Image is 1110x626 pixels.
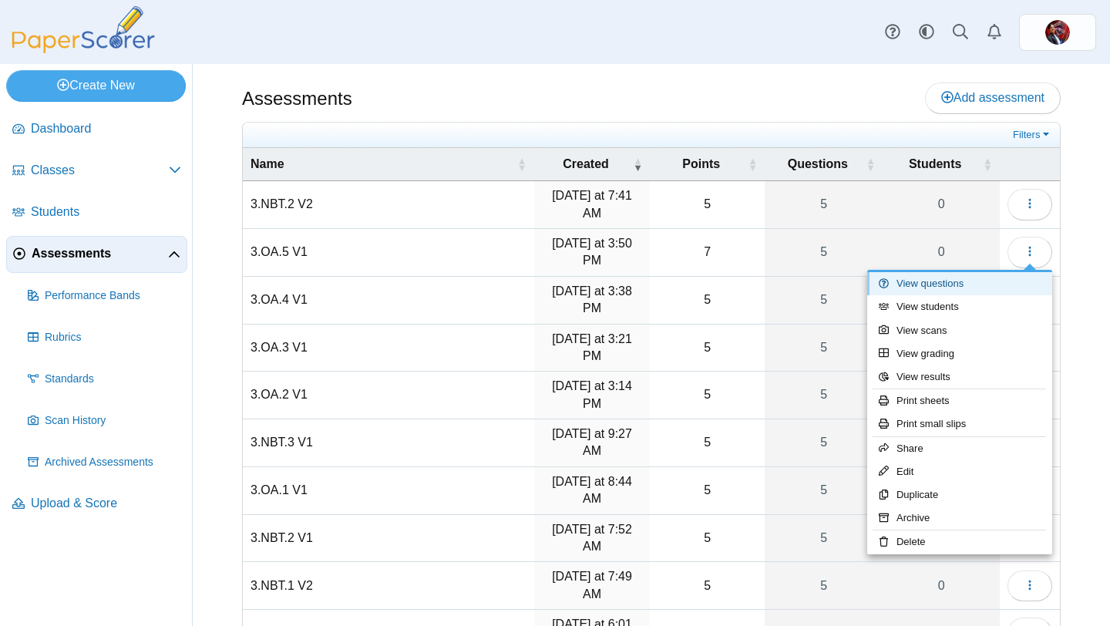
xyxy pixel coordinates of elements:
span: Classes [31,162,169,179]
time: Oct 6, 2025 at 8:44 AM [552,475,632,505]
img: ps.yyrSfKExD6VWH9yo [1045,20,1070,45]
td: 3.NBT.2 V1 [243,515,534,563]
a: Share [867,437,1052,460]
a: Duplicate [867,483,1052,507]
time: Oct 6, 2025 at 3:14 PM [552,379,632,409]
a: PaperScorer [6,42,160,56]
span: Students [31,204,181,220]
a: 5 [765,419,883,466]
a: Create New [6,70,186,101]
td: 7 [650,229,765,277]
td: 3.NBT.1 V2 [243,562,534,610]
td: 3.NBT.2 V2 [243,181,534,229]
span: Students : Activate to sort [983,156,992,172]
span: Students [890,156,980,173]
span: Upload & Score [31,495,181,512]
span: Scan History [45,413,181,429]
span: Archived Assessments [45,455,181,470]
a: 5 [765,372,883,419]
a: Filters [1009,127,1056,143]
a: ps.yyrSfKExD6VWH9yo [1019,14,1096,51]
a: 5 [765,229,883,276]
a: 5 [765,325,883,372]
span: Assessments [32,245,168,262]
a: Archived Assessments [22,444,187,481]
a: 5 [765,562,883,609]
span: Points [658,156,745,173]
span: Points : Activate to sort [748,156,757,172]
time: Oct 6, 2025 at 3:38 PM [552,284,632,315]
span: Questions [772,156,863,173]
a: View questions [867,272,1052,295]
h1: Assessments [242,86,352,112]
a: 5 [765,515,883,562]
a: Rubrics [22,319,187,356]
a: View scans [867,319,1052,342]
a: Print small slips [867,412,1052,436]
a: Standards [22,361,187,398]
time: Oct 3, 2025 at 7:49 AM [552,570,632,600]
td: 3.OA.3 V1 [243,325,534,372]
time: Oct 6, 2025 at 3:50 PM [552,237,632,267]
a: 0 [883,562,1000,609]
a: 5 [765,277,883,324]
td: 5 [650,277,765,325]
span: Name : Activate to sort [517,156,526,172]
td: 3.NBT.3 V1 [243,419,534,467]
span: Standards [45,372,181,387]
td: 5 [650,181,765,229]
td: 3.OA.4 V1 [243,277,534,325]
a: Print sheets [867,389,1052,412]
span: Add assessment [941,91,1044,104]
a: View students [867,295,1052,318]
a: Edit [867,460,1052,483]
a: View grading [867,342,1052,365]
a: Dashboard [6,111,187,148]
a: 5 [765,467,883,514]
td: 3.OA.1 V1 [243,467,534,515]
span: Performance Bands [45,288,181,304]
a: 0 [883,229,1000,276]
td: 5 [650,419,765,467]
a: View results [867,365,1052,389]
span: Created : Activate to remove sorting [633,156,642,172]
a: 5 [765,181,883,228]
span: Greg Mullen [1045,20,1070,45]
a: Classes [6,153,187,190]
a: 0 [883,181,1000,228]
a: Alerts [977,15,1011,49]
span: Created [542,156,630,173]
td: 3.OA.5 V1 [243,229,534,277]
a: Add assessment [925,82,1061,113]
a: Scan History [22,402,187,439]
time: Oct 6, 2025 at 9:27 AM [552,427,632,457]
a: Students [6,194,187,231]
td: 5 [650,325,765,372]
td: 5 [650,372,765,419]
a: Performance Bands [22,278,187,315]
time: Oct 3, 2025 at 7:52 AM [552,523,632,553]
td: 5 [650,562,765,610]
span: Name [251,156,514,173]
img: PaperScorer [6,6,160,53]
span: Rubrics [45,330,181,345]
td: 3.OA.2 V1 [243,372,534,419]
span: Dashboard [31,120,181,137]
a: Upload & Score [6,486,187,523]
a: Delete [867,530,1052,554]
a: Assessments [6,236,187,273]
time: Oct 7, 2025 at 7:41 AM [552,189,632,219]
span: Questions : Activate to sort [866,156,875,172]
td: 5 [650,467,765,515]
a: Archive [867,507,1052,530]
time: Oct 6, 2025 at 3:21 PM [552,332,632,362]
td: 5 [650,515,765,563]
